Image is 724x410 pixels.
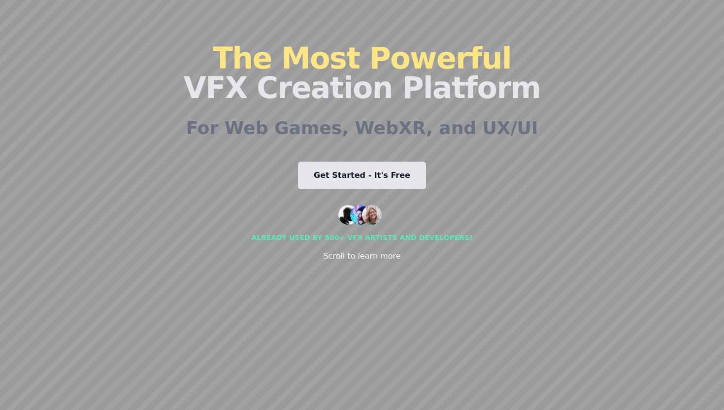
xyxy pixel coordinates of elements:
[350,205,370,225] img: customer 2
[298,162,426,189] a: Get Started - It's Free
[338,205,358,225] img: customer 1
[213,41,511,75] span: The Most Powerful
[251,233,472,242] div: Already used by 500+ vfx artists and developers!
[186,118,538,138] h2: For Web Games, WebXR, and UX/UI
[362,205,382,225] img: customer 3
[183,43,540,102] h1: VFX Creation Platform
[323,250,400,262] div: Scroll to learn more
